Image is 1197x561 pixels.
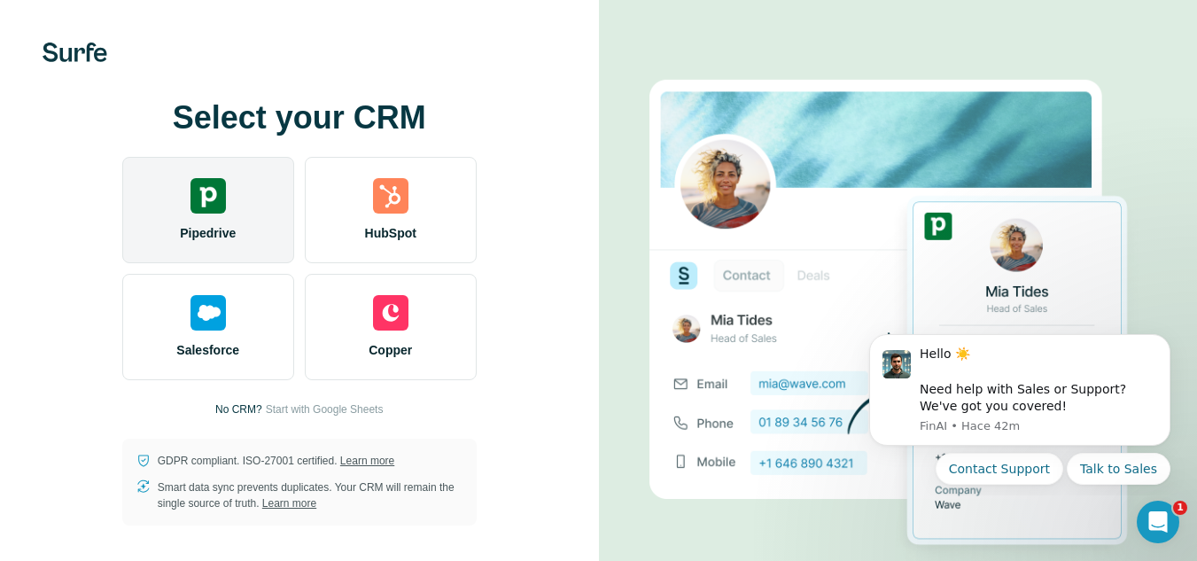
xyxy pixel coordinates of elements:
[266,401,384,417] button: Start with Google Sheets
[43,43,107,62] img: Surfe's logo
[340,455,394,467] a: Learn more
[1137,501,1179,543] iframe: Intercom live chat
[365,224,416,242] span: HubSpot
[158,479,462,511] p: Smart data sync prevents duplicates. Your CRM will remain the single source of truth.
[176,341,239,359] span: Salesforce
[190,295,226,331] img: salesforce's logo
[843,318,1197,495] iframe: Intercom notifications mensaje
[1173,501,1187,515] span: 1
[373,295,408,331] img: copper's logo
[215,401,262,417] p: No CRM?
[369,341,412,359] span: Copper
[262,497,316,510] a: Learn more
[180,224,236,242] span: Pipedrive
[190,178,226,214] img: pipedrive's logo
[373,178,408,214] img: hubspot's logo
[122,100,477,136] h1: Select your CRM
[158,453,394,469] p: GDPR compliant. ISO-27001 certified.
